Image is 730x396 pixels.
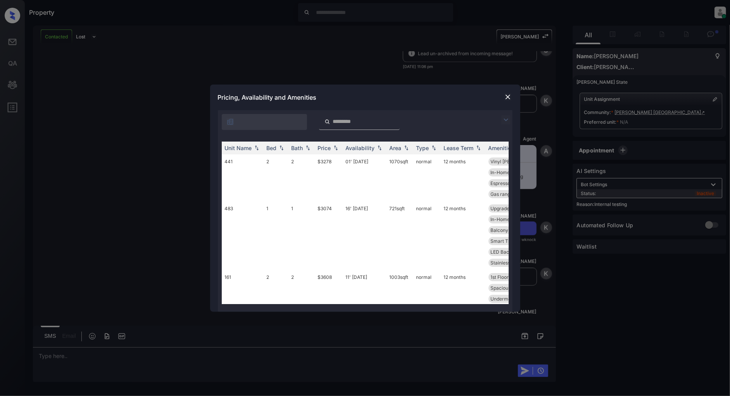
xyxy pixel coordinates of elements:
[264,270,288,339] td: 2
[441,154,485,201] td: 12 months
[264,201,288,270] td: 1
[491,260,526,266] span: Stainless Steel...
[288,270,315,339] td: 2
[226,118,234,126] img: icon-zuma
[278,145,285,150] img: sorting
[441,270,485,339] td: 12 months
[491,191,513,197] span: Gas range
[264,154,288,201] td: 2
[304,145,312,150] img: sorting
[318,145,331,151] div: Price
[413,270,441,339] td: normal
[441,201,485,270] td: 12 months
[402,145,410,150] img: sorting
[222,270,264,339] td: 161
[343,201,387,270] td: 16' [DATE]
[222,201,264,270] td: 483
[292,145,303,151] div: Bath
[387,201,413,270] td: 721 sqft
[390,145,402,151] div: Area
[491,227,509,233] span: Balcony
[491,296,529,302] span: Undermount Sink
[488,145,514,151] div: Amenities
[315,201,343,270] td: $3074
[416,145,429,151] div: Type
[491,238,533,244] span: Smart Thermosta...
[324,118,330,125] img: icon-zuma
[225,145,252,151] div: Unit Name
[315,270,343,339] td: $3608
[222,154,264,201] td: 441
[267,145,277,151] div: Bed
[501,115,511,125] img: icon-zuma
[332,145,340,150] img: sorting
[387,154,413,201] td: 1070 sqft
[444,145,474,151] div: Lease Term
[413,154,441,201] td: normal
[430,145,438,150] img: sorting
[491,274,509,280] span: 1st Floor
[315,154,343,201] td: $3278
[491,216,533,222] span: In-Home Washer ...
[491,285,526,291] span: Spacious Closet
[491,159,544,164] span: Vinyl [PERSON_NAME]...
[210,85,520,110] div: Pricing, Availability and Amenities
[253,145,261,150] img: sorting
[343,270,387,339] td: 11' [DATE]
[491,180,531,186] span: Espresso Cabine...
[387,270,413,339] td: 1003 sqft
[475,145,482,150] img: sorting
[346,145,375,151] div: Availability
[504,93,512,101] img: close
[343,154,387,201] td: 01' [DATE]
[491,206,521,211] span: Upgrades: 1x1
[413,201,441,270] td: normal
[288,154,315,201] td: 2
[288,201,315,270] td: 1
[376,145,383,150] img: sorting
[491,169,533,175] span: In-Home Washer ...
[491,249,528,255] span: LED Back-lit Mi...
